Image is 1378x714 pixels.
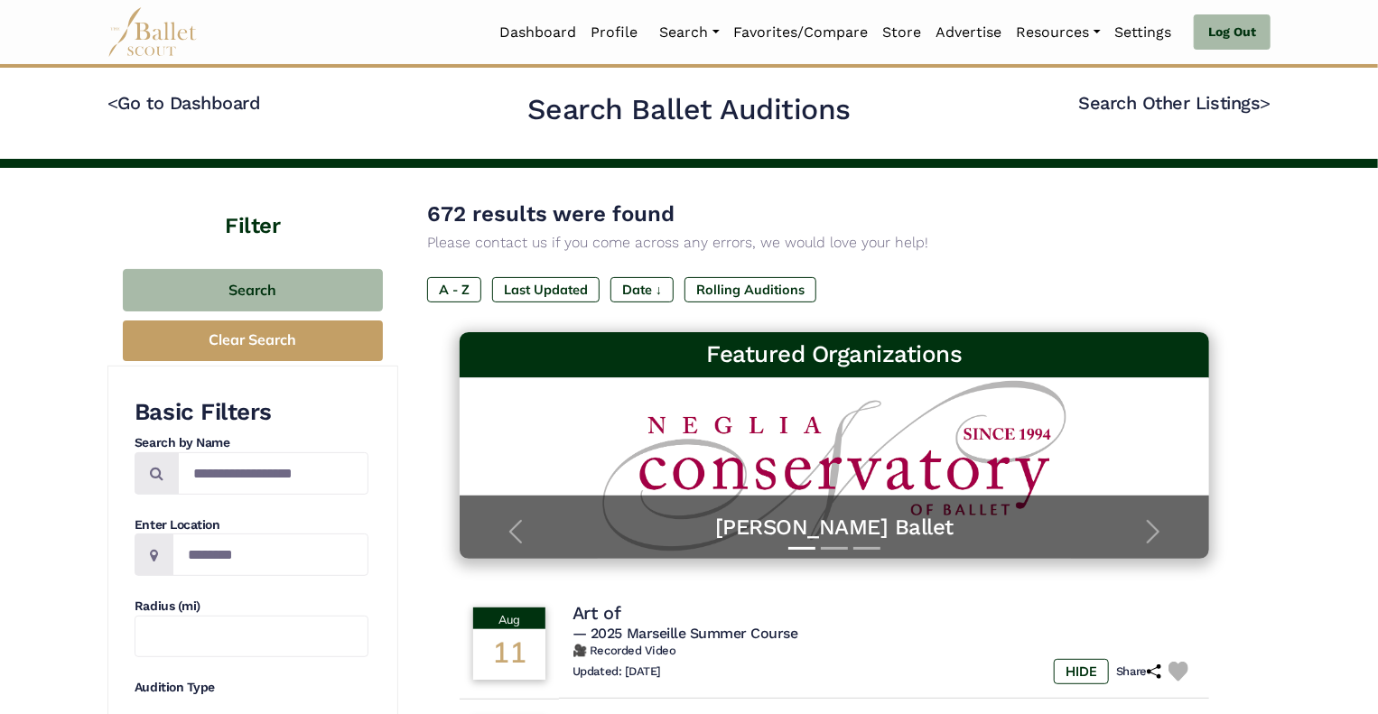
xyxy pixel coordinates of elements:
[107,91,118,114] code: <
[473,629,545,680] div: 11
[493,14,584,51] a: Dashboard
[727,14,876,51] a: Favorites/Compare
[573,664,661,680] h6: Updated: [DATE]
[135,434,368,452] h4: Search by Name
[1054,659,1109,684] label: HIDE
[1079,92,1271,114] a: Search Other Listings>
[527,91,851,129] h2: Search Ballet Auditions
[573,625,798,642] span: — 2025 Marseille Summer Course
[135,397,368,428] h3: Basic Filters
[1116,664,1161,680] h6: Share
[1108,14,1179,51] a: Settings
[573,644,1196,659] h6: 🎥 Recorded Video
[653,14,727,51] a: Search
[178,452,368,495] input: Search by names...
[876,14,929,51] a: Store
[474,339,1195,370] h3: Featured Organizations
[584,14,646,51] a: Profile
[492,277,600,302] label: Last Updated
[123,320,383,361] button: Clear Search
[135,598,368,616] h4: Radius (mi)
[107,92,260,114] a: <Go to Dashboard
[107,168,398,242] h4: Filter
[427,201,675,227] span: 672 results were found
[427,231,1242,255] p: Please contact us if you come across any errors, we would love your help!
[573,601,620,625] h4: Art of
[135,679,368,697] h4: Audition Type
[1010,14,1108,51] a: Resources
[473,607,545,629] div: Aug
[1260,91,1271,114] code: >
[853,538,880,559] button: Slide 3
[172,533,368,576] input: Location
[123,269,383,311] button: Search
[610,277,674,302] label: Date ↓
[684,277,816,302] label: Rolling Auditions
[929,14,1010,51] a: Advertise
[478,514,1191,542] a: [PERSON_NAME] Ballet
[427,277,481,302] label: A - Z
[1194,14,1271,51] a: Log Out
[821,538,848,559] button: Slide 2
[788,538,815,559] button: Slide 1
[135,516,368,534] h4: Enter Location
